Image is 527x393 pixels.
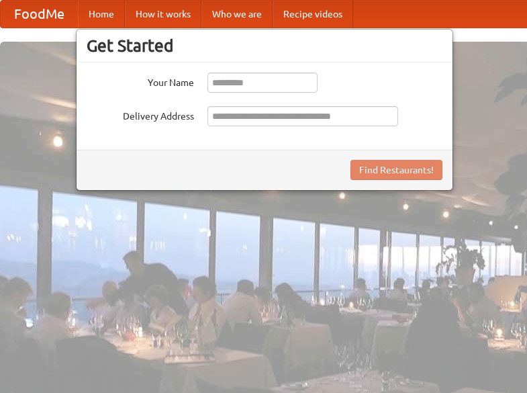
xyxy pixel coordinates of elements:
[125,1,201,28] a: How it works
[87,36,442,56] h3: Get Started
[201,1,273,28] a: Who we are
[273,1,353,28] a: Recipe videos
[87,106,194,123] label: Delivery Address
[87,73,194,89] label: Your Name
[1,1,78,28] a: FoodMe
[78,1,125,28] a: Home
[350,160,442,180] button: Find Restaurants!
